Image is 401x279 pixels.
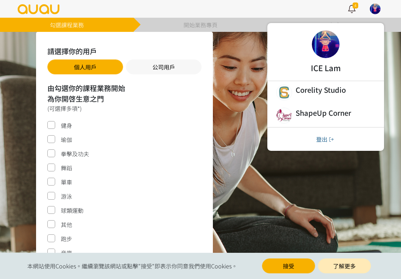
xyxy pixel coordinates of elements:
h3: 由勾選你的課程業務開始 為你開啓生意之門 [47,83,202,104]
label: 瑜伽 [47,135,202,144]
span: 本網站使用Cookies。繼續瀏覽該網站或點擊"接受"即表示你同意我們使用Cookies。 [27,262,237,270]
span: 完成 [267,21,401,29]
button: 個人用戶 [47,59,123,74]
label: 跑步 [47,234,202,243]
label: 舞蹈 [47,164,202,172]
h3: 請選擇你的用戶 [47,46,202,57]
span: (可選擇多項*) [47,104,82,113]
img: logo.svg [17,4,60,14]
label: 其他 [47,220,202,229]
a: 了解更多 [318,258,371,273]
button: 登出 [314,135,337,144]
label: 拳擊及功夫 [47,149,202,158]
label: 音樂 [47,249,202,257]
span: 開始業務專頁 [134,21,267,29]
button: 接受 [262,258,315,273]
label: 單車 [47,178,202,186]
label: 健身 [47,121,202,130]
button: 公司用戶 [126,59,202,74]
label: 球類運動 [47,206,202,215]
label: 游泳 [47,192,202,200]
span: 4 [353,2,358,8]
h2: ICE Lam [281,62,370,74]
